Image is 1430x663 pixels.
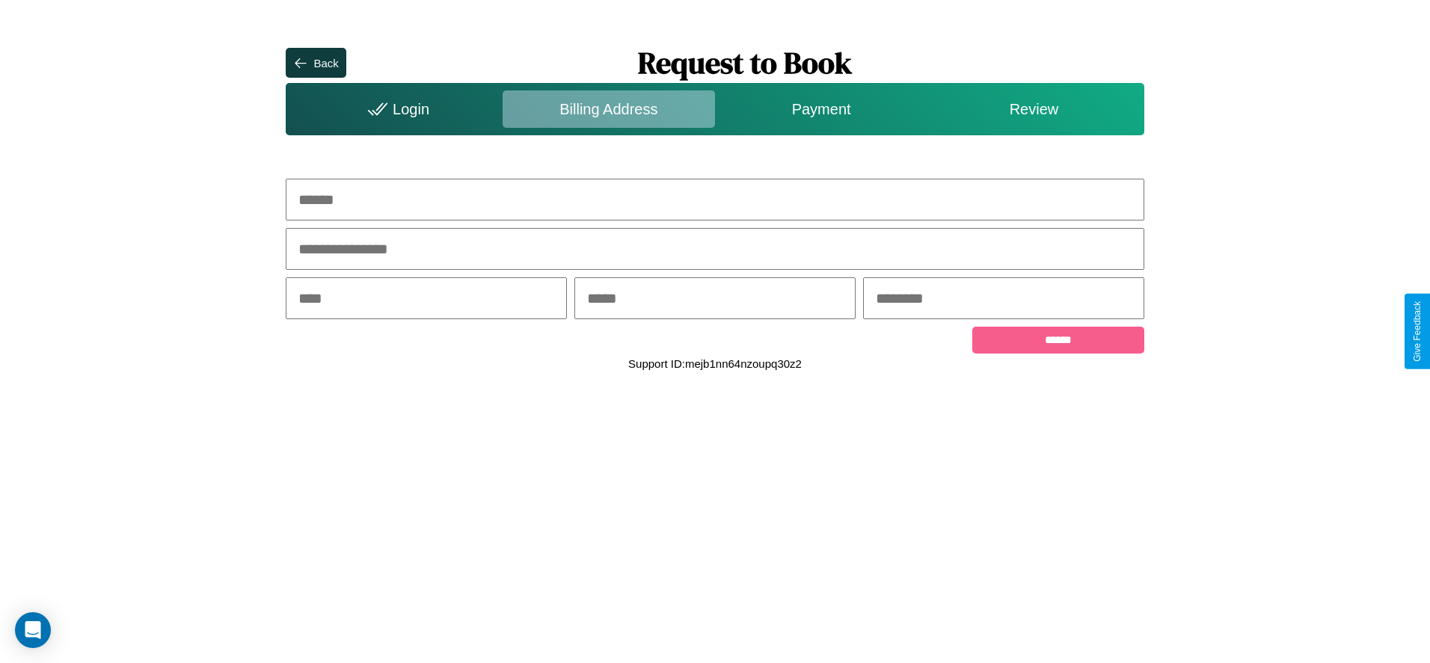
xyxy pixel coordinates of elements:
div: Payment [715,90,927,128]
h1: Request to Book [346,43,1144,83]
div: Billing Address [503,90,715,128]
div: Review [927,90,1140,128]
p: Support ID: mejb1nn64nzoupq30z2 [628,354,802,374]
button: Back [286,48,346,78]
div: Open Intercom Messenger [15,612,51,648]
div: Login [289,90,502,128]
div: Give Feedback [1412,301,1423,362]
div: Back [313,57,338,70]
